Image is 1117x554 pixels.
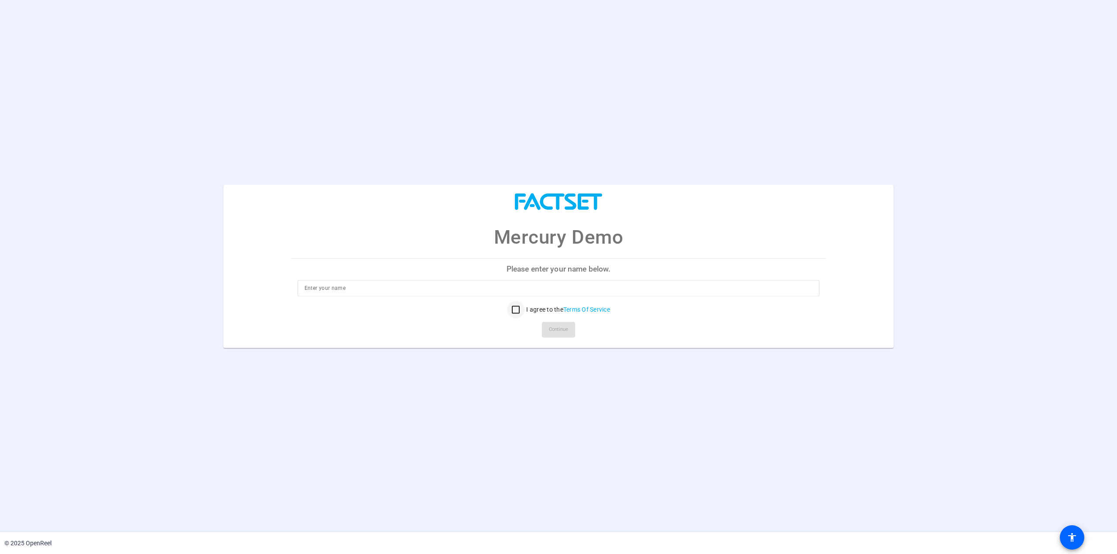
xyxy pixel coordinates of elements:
p: Mercury Demo [494,223,624,252]
img: company-logo [515,193,602,210]
label: I agree to the [524,305,610,314]
input: Enter your name [305,283,813,293]
p: Please enter your name below. [291,259,827,280]
div: © 2025 OpenReel [4,539,51,548]
a: Terms Of Service [563,306,610,313]
mat-icon: accessibility [1067,532,1077,543]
